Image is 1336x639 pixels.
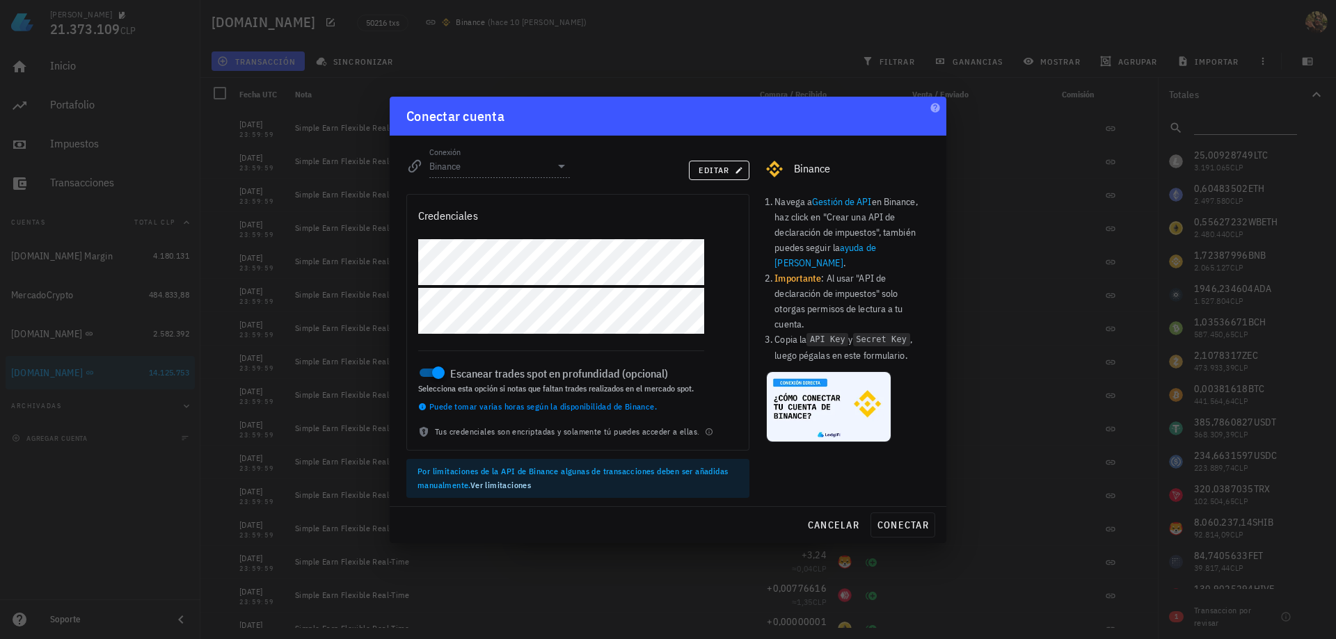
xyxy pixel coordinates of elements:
[470,480,531,490] a: Ver limitaciones
[774,272,821,284] b: Importante
[802,512,865,537] button: cancelar
[689,161,749,180] button: editar
[774,241,875,269] a: ayuda de [PERSON_NAME]
[429,147,461,157] label: Conexión
[853,333,910,346] code: Secret Key
[877,519,929,531] span: conectar
[794,162,930,175] div: Binance
[870,512,935,537] button: conectar
[418,206,478,225] div: Credenciales
[806,333,848,346] code: API Key
[774,194,930,270] li: Navega a en Binance, haz click en "Crear una API de declaración de impuestos", también puedes seg...
[774,332,930,363] li: Copia la y , luego pégalas en este formulario.
[774,270,930,332] li: : Al usar "API de declaración de impuestos" solo otorgas permisos de lectura a tu cuenta.
[418,400,704,414] div: Puede tomar varias horas según la disponibilidad de Binance.
[807,519,859,531] span: cancelar
[407,425,749,450] div: Tus credenciales son encriptadas y solamente tú puedes acceder a ellas.
[698,165,740,175] span: editar
[812,195,871,208] a: Gestión de API
[417,464,738,492] div: Por limitaciones de la API de Binance algunas de transacciones deben ser añadidas manualmente.
[450,366,704,380] label: Escanear trades spot en profundidad (opcional)
[406,105,504,127] div: Conectar cuenta
[418,385,704,393] div: Selecciona esta opción si notas que faltan trades realizados en el mercado spot.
